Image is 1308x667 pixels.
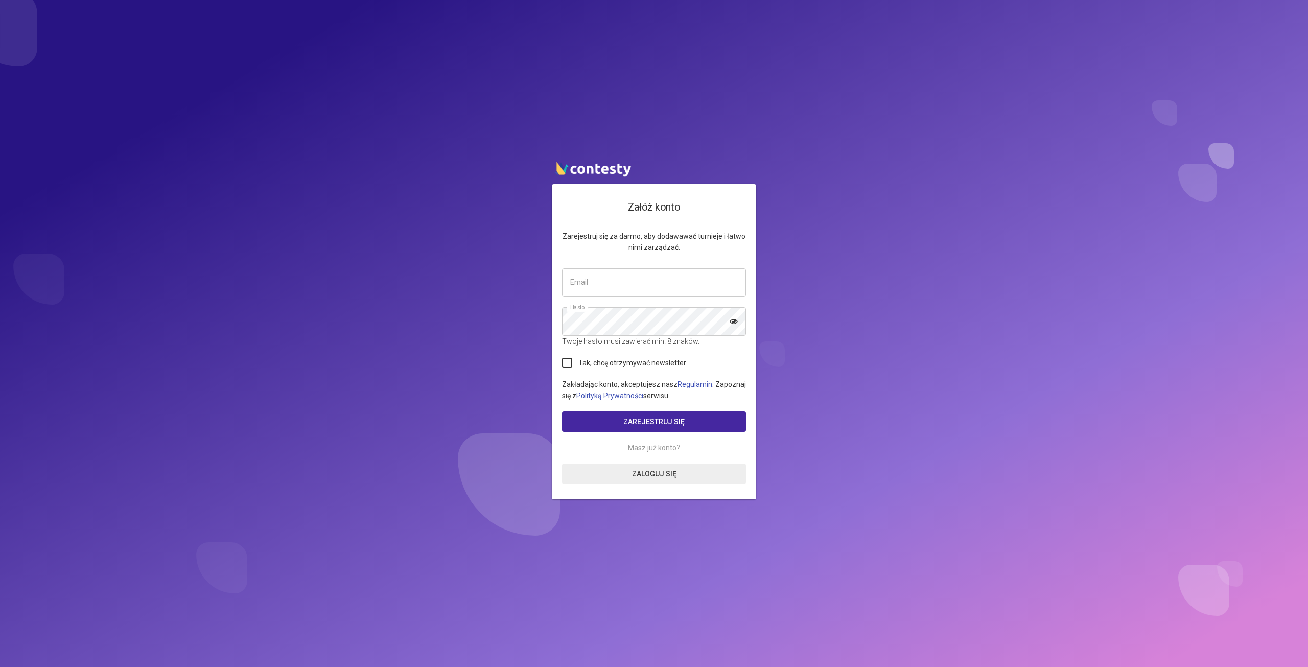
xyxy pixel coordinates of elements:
h4: Załóż konto [562,199,746,215]
p: Zarejestruj się za darmo, aby dodawawać turnieje i łatwo nimi zarządzać. [562,231,746,253]
a: Zaloguj się [562,464,746,484]
p: Twoje hasło musi zawierać min. 8 znaków. [562,336,746,347]
label: Tak, chcę otrzymywać newsletter [562,357,686,369]
span: Zarejestruj się [623,418,685,426]
p: Zakładając konto, akceptujesz nasz . Zapoznaj się z serwisu. [562,379,746,401]
button: Zarejestruj się [562,411,746,432]
a: Polityką Prywatności [576,392,643,400]
span: Masz już konto? [623,442,685,453]
a: Regulamin [678,380,712,388]
img: contesty logo [552,157,634,179]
